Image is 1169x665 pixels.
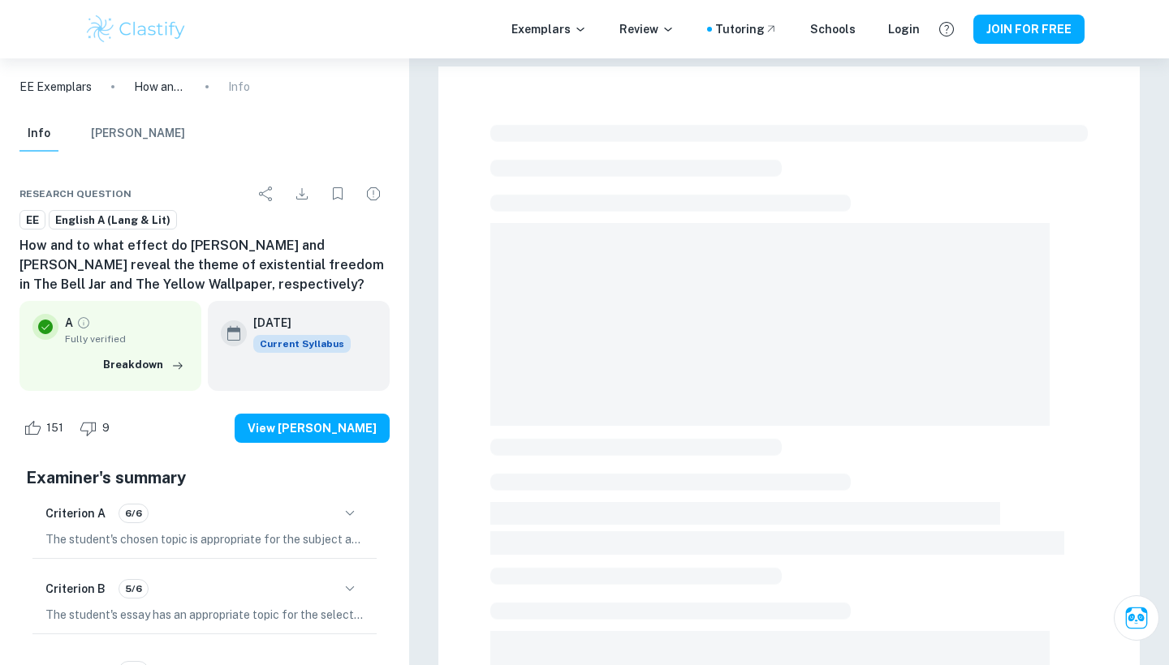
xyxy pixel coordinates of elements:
[134,78,186,96] p: How and to what effect do [PERSON_NAME] and [PERSON_NAME] reveal the theme of existential freedom...
[286,178,318,210] div: Download
[253,335,351,353] div: This exemplar is based on the current syllabus. Feel free to refer to it for inspiration/ideas wh...
[45,580,106,598] h6: Criterion B
[50,212,176,229] span: English A (Lang & Lit)
[357,178,390,210] div: Report issue
[49,210,177,230] a: English A (Lang & Lit)
[321,178,354,210] div: Bookmark
[84,13,188,45] img: Clastify logo
[45,606,364,624] p: The student's essay has an appropriate topic for the selected subject and category, with relevant...
[511,20,587,38] p: Exemplars
[93,420,119,436] span: 9
[253,335,351,353] span: Current Syllabus
[26,466,383,490] h5: Examiner's summary
[65,332,188,346] span: Fully verified
[250,178,283,210] div: Share
[76,315,91,330] a: Grade fully verified
[19,210,45,230] a: EE
[619,20,675,38] p: Review
[19,78,92,96] a: EE Exemplars
[810,20,856,38] a: Schools
[19,236,390,294] h6: How and to what effect do [PERSON_NAME] and [PERSON_NAME] reveal the theme of existential freedom...
[45,530,364,548] p: The student's chosen topic is appropriate for the subject and category, with the material, text, ...
[715,20,778,38] a: Tutoring
[119,581,148,596] span: 5/6
[253,314,338,332] h6: [DATE]
[933,15,960,43] button: Help and Feedback
[19,415,72,441] div: Like
[228,78,250,96] p: Info
[235,414,390,443] button: View [PERSON_NAME]
[888,20,920,38] a: Login
[19,116,58,152] button: Info
[45,504,106,522] h6: Criterion A
[973,15,1085,44] button: JOIN FOR FREE
[75,415,119,441] div: Dislike
[99,353,188,377] button: Breakdown
[20,212,45,229] span: EE
[19,187,132,201] span: Research question
[65,314,73,332] p: A
[1114,595,1159,641] button: Ask Clai
[119,506,148,521] span: 6/6
[37,420,72,436] span: 151
[91,116,185,152] button: [PERSON_NAME]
